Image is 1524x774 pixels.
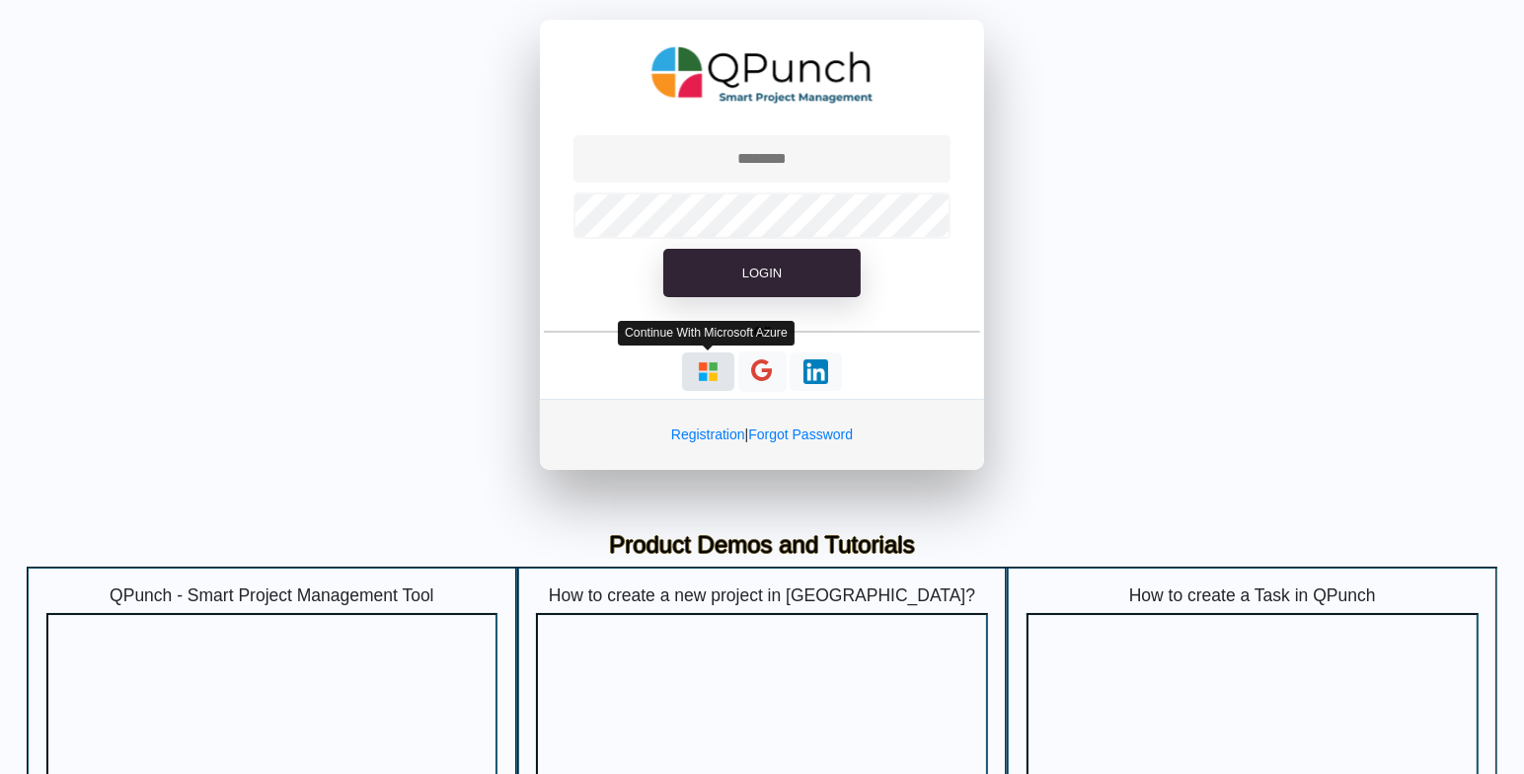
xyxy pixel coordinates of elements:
a: Registration [671,426,745,442]
div: | [540,399,984,470]
a: Forgot Password [748,426,853,442]
button: Continue With Google [738,351,787,392]
span: Login [742,266,782,280]
button: Continue With LinkedIn [790,352,842,391]
h5: QPunch - Smart Project Management Tool [46,585,498,606]
h3: Product Demos and Tutorials [41,531,1483,560]
img: QPunch [651,39,874,111]
h5: How to create a new project in [GEOGRAPHIC_DATA]? [536,585,988,606]
button: Login [663,249,861,298]
img: Loading... [803,359,828,384]
div: Continue With Microsoft Azure [618,321,795,346]
h5: How to create a Task in QPunch [1027,585,1479,606]
img: Loading... [696,359,721,384]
